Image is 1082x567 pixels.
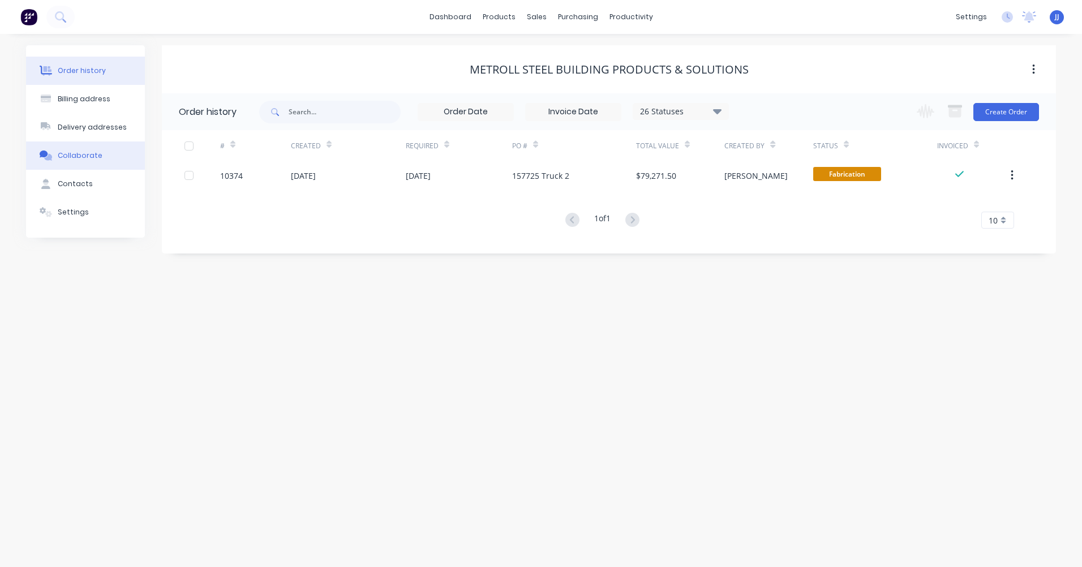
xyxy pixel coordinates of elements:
div: Metroll Steel Building products & Solutions [470,63,749,76]
div: [DATE] [291,170,316,182]
div: purchasing [552,8,604,25]
a: dashboard [424,8,477,25]
button: Delivery addresses [26,113,145,141]
span: 10 [989,214,998,226]
div: [DATE] [406,170,431,182]
button: Settings [26,198,145,226]
div: Created [291,130,406,161]
input: Search... [289,101,401,123]
div: Status [813,141,838,151]
div: 10374 [220,170,243,182]
div: PO # [512,130,636,161]
div: PO # [512,141,527,151]
div: Total Value [636,141,679,151]
div: 26 Statuses [633,105,728,118]
div: # [220,141,225,151]
div: [PERSON_NAME] [724,170,788,182]
div: Order history [179,105,237,119]
button: Create Order [973,103,1039,121]
input: Order Date [418,104,513,121]
button: Billing address [26,85,145,113]
div: Settings [58,207,89,217]
div: Invoiced [937,130,1008,161]
div: # [220,130,291,161]
div: Billing address [58,94,110,104]
div: products [477,8,521,25]
div: Created By [724,141,765,151]
div: Created [291,141,321,151]
div: settings [950,8,993,25]
div: Delivery addresses [58,122,127,132]
span: Fabrication [813,167,881,181]
div: Contacts [58,179,93,189]
div: Created By [724,130,813,161]
button: Order history [26,57,145,85]
div: Required [406,141,439,151]
input: Invoice Date [526,104,621,121]
button: Collaborate [26,141,145,170]
div: Collaborate [58,151,102,161]
div: sales [521,8,552,25]
span: JJ [1055,12,1059,22]
div: Invoiced [937,141,968,151]
div: Order history [58,66,106,76]
div: productivity [604,8,659,25]
div: Required [406,130,512,161]
div: Status [813,130,937,161]
button: Contacts [26,170,145,198]
div: 157725 Truck 2 [512,170,569,182]
img: Factory [20,8,37,25]
div: 1 of 1 [594,212,611,229]
div: $79,271.50 [636,170,676,182]
div: Total Value [636,130,724,161]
